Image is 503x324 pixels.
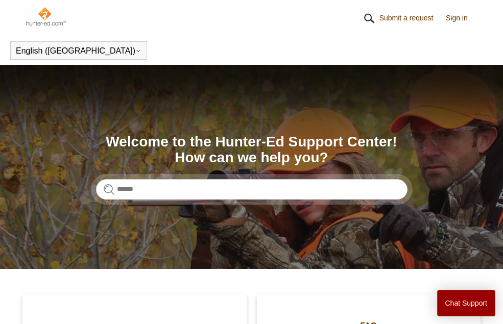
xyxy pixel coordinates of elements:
a: Sign in [446,13,478,23]
button: Chat Support [437,290,496,316]
h1: Welcome to the Hunter-Ed Support Center! How can we help you? [96,134,408,166]
a: Submit a request [379,13,444,23]
input: Search [96,179,408,200]
button: English ([GEOGRAPHIC_DATA]) [16,46,141,56]
img: 01HZPCYR30PPJAEEB9XZ5RGHQY [362,11,377,26]
img: Hunter-Ed Help Center home page [25,6,66,27]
